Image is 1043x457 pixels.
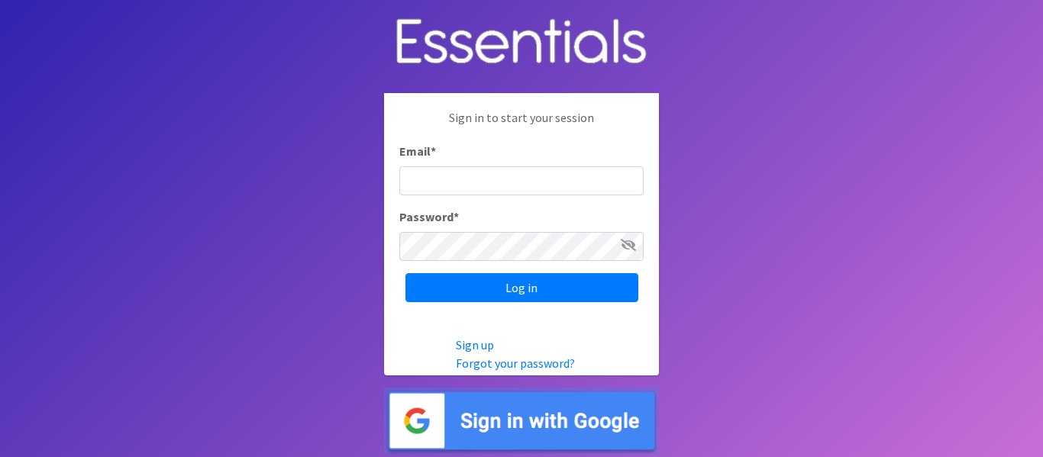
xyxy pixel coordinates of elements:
label: Password [399,208,459,226]
img: Human Essentials [384,3,659,82]
a: Forgot your password? [456,356,575,371]
abbr: required [431,143,436,159]
img: Sign in with Google [384,388,659,454]
label: Email [399,142,436,160]
input: Log in [405,273,638,302]
abbr: required [454,209,459,224]
p: Sign in to start your session [399,108,644,142]
a: Sign up [456,337,494,352]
